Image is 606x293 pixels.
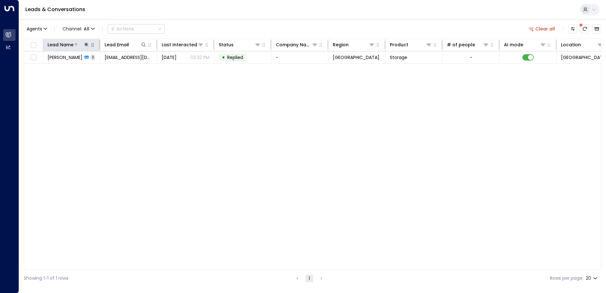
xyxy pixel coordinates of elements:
[60,24,97,33] span: Channel:
[48,41,90,49] div: Lead Name
[561,41,603,49] div: Location
[276,41,312,49] div: Company Name
[227,54,243,61] span: Replied
[24,275,68,282] div: Showing 1-1 of 1 rows
[271,51,328,63] td: -
[48,41,74,49] div: Lead Name
[447,41,475,49] div: # of people
[162,41,204,49] div: Last Interacted
[29,41,37,49] span: Toggle select all
[333,54,379,61] span: Berkshire
[162,41,197,49] div: Last Interacted
[504,41,546,49] div: AI mode
[162,54,177,61] span: Yesterday
[29,54,37,62] span: Toggle select row
[25,6,85,13] a: Leads & Conversations
[447,41,489,49] div: # of people
[219,41,261,49] div: Status
[84,26,89,31] span: All
[580,24,589,33] span: There are new threads available. Refresh the grid to view the latest updates.
[561,41,581,49] div: Location
[190,54,210,61] p: 03:32 PM
[306,275,313,282] button: page 1
[222,52,225,63] div: •
[60,24,97,33] button: Channel:All
[108,24,165,34] div: Button group with a nested menu
[526,24,558,33] button: Clear all
[219,41,234,49] div: Status
[592,24,601,33] button: Archived Leads
[108,24,165,34] button: Actions
[390,41,408,49] div: Product
[568,24,577,33] button: Customize
[91,55,95,60] span: 1
[586,274,599,283] div: 20
[333,41,375,49] div: Region
[333,41,349,49] div: Region
[48,54,82,61] span: Kinga Pudelko
[105,41,147,49] div: Lead Email
[105,54,152,61] span: Kingapudelko@yahoo.co.uk
[390,54,407,61] span: Storage
[27,27,42,31] span: Agents
[470,54,472,61] div: -
[111,26,134,32] div: Actions
[105,41,129,49] div: Lead Email
[550,275,583,282] label: Rows per page:
[293,274,326,282] nav: pagination navigation
[390,41,432,49] div: Product
[24,24,49,33] button: Agents
[504,41,523,49] div: AI mode
[276,41,318,49] div: Company Name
